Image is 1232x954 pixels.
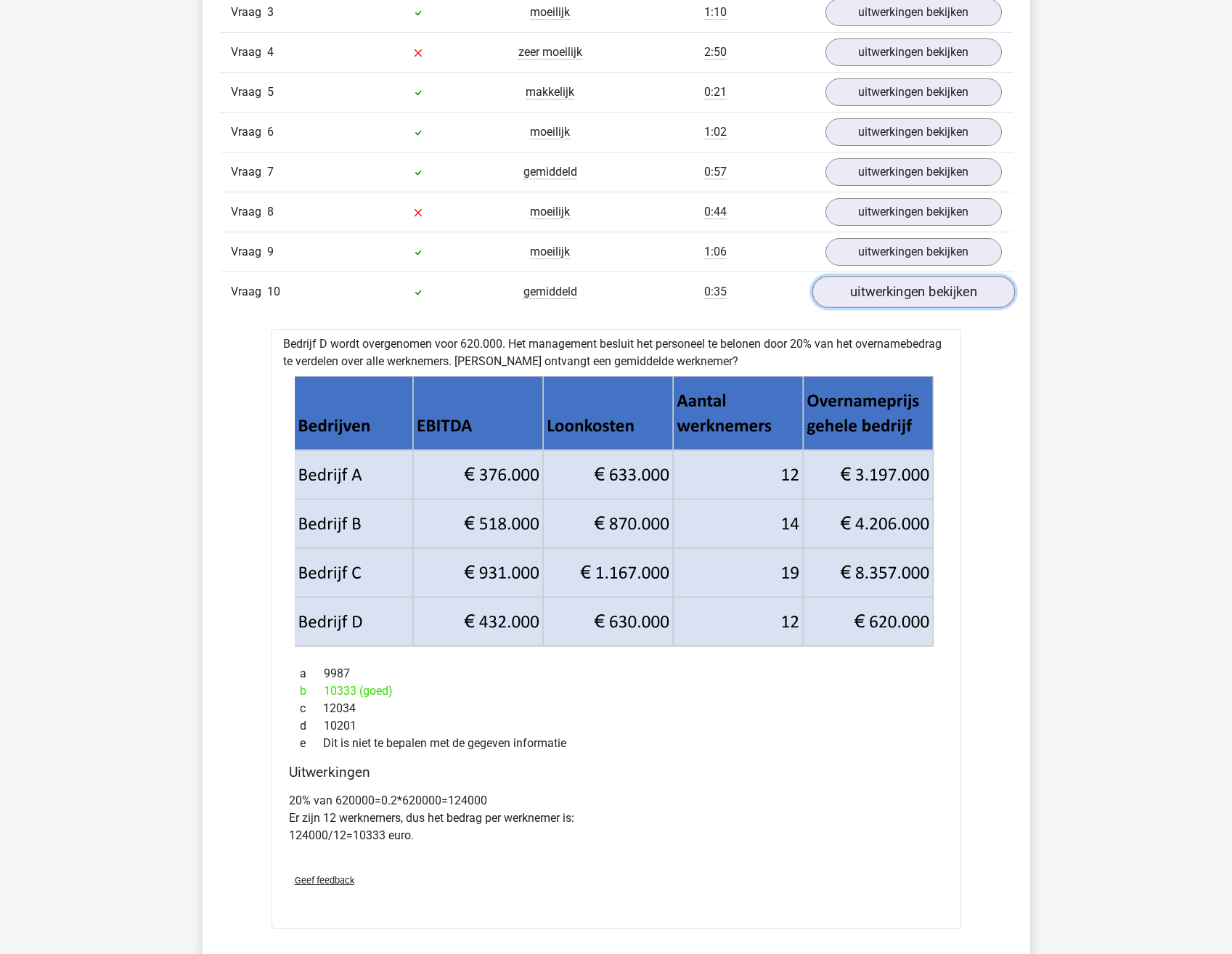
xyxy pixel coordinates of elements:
span: Vraag [231,283,267,301]
p: 20% van 620000=0.2*620000=124000 Er zijn 12 werknemers, dus het bedrag per werknemer is: 124000/1... [289,792,944,844]
span: 7 [267,165,274,179]
span: moeilijk [530,5,570,20]
span: c [300,700,323,717]
span: makkelijk [526,85,574,99]
div: 10333 (goed) [289,682,944,700]
span: 2:50 [704,45,727,60]
span: 1:10 [704,5,727,20]
span: moeilijk [530,245,570,259]
div: 12034 [289,700,944,717]
div: Bedrijf D wordt overgenomen voor 620.000. Het management besluit het personeel te belonen door 20... [272,329,961,928]
h4: Uitwerkingen [289,764,944,780]
span: 0:21 [704,85,727,99]
span: moeilijk [530,125,570,139]
a: uitwerkingen bekijken [825,38,1002,66]
span: b [300,682,324,700]
span: 5 [267,85,274,99]
a: uitwerkingen bekijken [825,198,1002,226]
span: Vraag [231,163,267,181]
span: 1:06 [704,245,727,259]
a: uitwerkingen bekijken [812,277,1014,309]
span: Vraag [231,44,267,61]
div: Dit is niet te bepalen met de gegeven informatie [289,735,944,752]
span: 8 [267,205,274,219]
span: d [300,717,324,735]
div: 9987 [289,665,944,682]
span: 6 [267,125,274,139]
div: 10201 [289,717,944,735]
a: uitwerkingen bekijken [825,238,1002,266]
span: 0:35 [704,285,727,299]
span: Vraag [231,83,267,101]
span: Geef feedback [295,875,354,886]
span: 0:57 [704,165,727,179]
span: 9 [267,245,274,258]
span: zeer moeilijk [518,45,582,60]
span: Vraag [231,123,267,141]
span: 4 [267,45,274,59]
span: gemiddeld [523,165,577,179]
span: 3 [267,5,274,19]
a: uitwerkingen bekijken [825,118,1002,146]
a: uitwerkingen bekijken [825,78,1002,106]
span: Vraag [231,203,267,221]
span: 10 [267,285,280,298]
span: 0:44 [704,205,727,219]
span: e [300,735,323,752]
span: gemiddeld [523,285,577,299]
span: moeilijk [530,205,570,219]
span: a [300,665,324,682]
a: uitwerkingen bekijken [825,158,1002,186]
span: 1:02 [704,125,727,139]
span: Vraag [231,4,267,21]
span: Vraag [231,243,267,261]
